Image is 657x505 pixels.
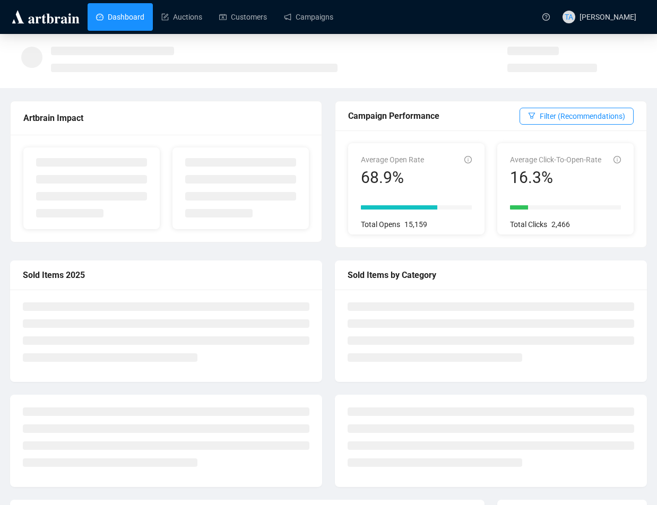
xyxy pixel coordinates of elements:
[96,3,144,31] a: Dashboard
[348,268,634,282] div: Sold Items by Category
[580,13,636,21] span: [PERSON_NAME]
[613,156,621,163] span: info-circle
[542,13,550,21] span: question-circle
[540,110,625,122] span: Filter (Recommendations)
[520,108,634,125] button: Filter (Recommendations)
[23,268,309,282] div: Sold Items 2025
[23,111,309,125] div: Artbrain Impact
[565,11,573,23] span: TA
[161,3,202,31] a: Auctions
[361,155,424,164] span: Average Open Rate
[551,220,570,229] span: 2,466
[404,220,427,229] span: 15,159
[361,168,424,188] div: 68.9%
[510,220,547,229] span: Total Clicks
[510,155,601,164] span: Average Click-To-Open-Rate
[219,3,267,31] a: Customers
[528,112,535,119] span: filter
[464,156,472,163] span: info-circle
[510,168,601,188] div: 16.3%
[284,3,333,31] a: Campaigns
[361,220,400,229] span: Total Opens
[10,8,81,25] img: logo
[348,109,520,123] div: Campaign Performance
